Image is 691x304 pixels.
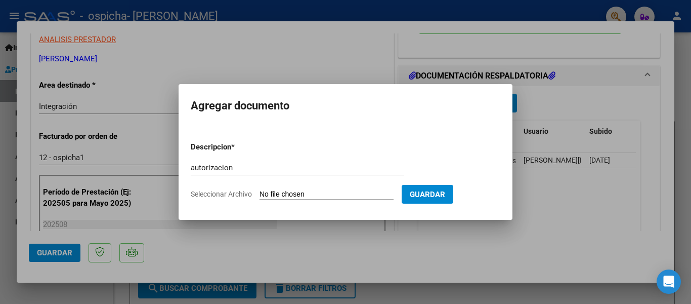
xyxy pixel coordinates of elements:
span: Guardar [410,190,445,199]
p: Descripcion [191,141,284,153]
span: Seleccionar Archivo [191,190,252,198]
button: Guardar [402,185,453,204]
div: Open Intercom Messenger [657,270,681,294]
h2: Agregar documento [191,96,500,116]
